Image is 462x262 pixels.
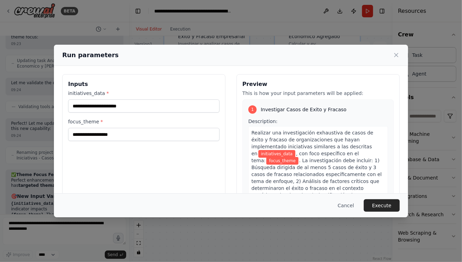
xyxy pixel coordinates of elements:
[68,80,220,88] h3: Inputs
[68,118,220,125] label: focus_theme
[266,157,298,165] span: Variable: focus_theme
[364,199,400,212] button: Execute
[242,80,394,88] h3: Preview
[251,158,384,226] span: . La investigación debe incluir: 1) Búsqueda dirigida de al menos 5 casos de éxito y 3 casos de f...
[68,90,220,97] label: initiatives_data
[332,199,360,212] button: Cancel
[62,50,119,60] h2: Run parameters
[248,105,257,114] div: 1
[242,90,394,97] p: This is how your input parameters will be applied:
[261,106,346,113] span: Investigar Casos de Exito y Fracaso
[251,151,359,163] span: , con foco específico en el tema:
[248,119,277,124] span: Description:
[251,130,373,156] span: Realizar una investigación exhaustiva de casos de éxito y fracaso de organizaciones que hayan imp...
[258,150,295,158] span: Variable: initiatives_data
